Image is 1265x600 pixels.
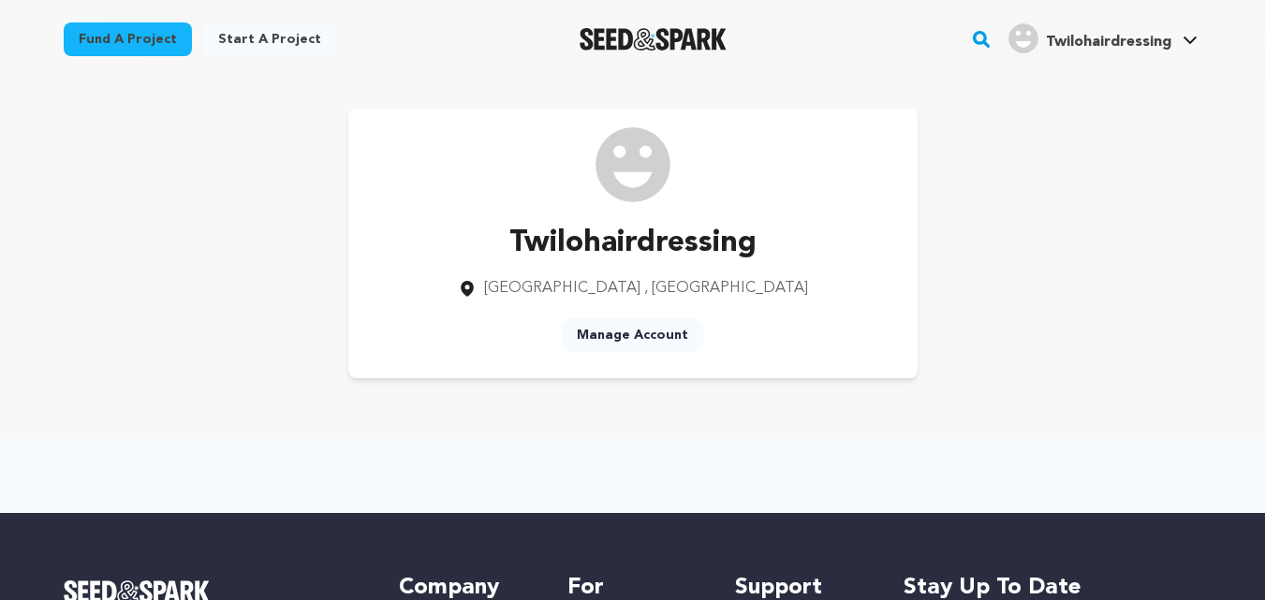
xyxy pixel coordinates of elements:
[458,221,808,266] p: Twilohairdressing
[596,127,670,202] img: /img/default-images/user/medium/user.png image
[1005,20,1201,53] a: Twilohairdressing's Profile
[580,28,727,51] a: Seed&Spark Homepage
[1008,23,1171,53] div: Twilohairdressing's Profile
[484,281,640,296] span: [GEOGRAPHIC_DATA]
[1046,35,1171,50] span: Twilohairdressing
[203,22,336,56] a: Start a project
[1005,20,1201,59] span: Twilohairdressing's Profile
[562,318,703,352] a: Manage Account
[64,22,192,56] a: Fund a project
[644,281,808,296] span: , [GEOGRAPHIC_DATA]
[1008,23,1038,53] img: user.png
[580,28,727,51] img: Seed&Spark Logo Dark Mode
